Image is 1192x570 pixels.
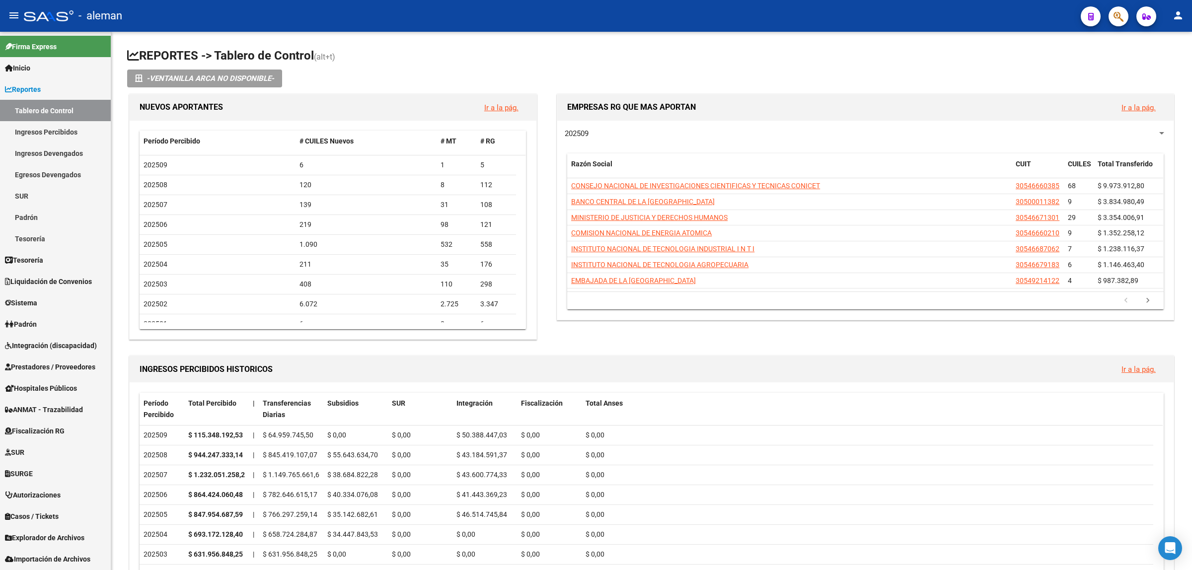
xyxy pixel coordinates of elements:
[480,179,512,191] div: 112
[480,318,512,330] div: 6
[452,393,517,426] datatable-header-cell: Integración
[441,199,472,211] div: 31
[5,490,61,500] span: Autorizaciones
[1016,198,1059,206] span: 30500011382
[323,393,388,426] datatable-header-cell: Subsidios
[127,70,282,87] button: -VENTANILLA ARCA NO DISPONIBLE-
[5,468,33,479] span: SURGE
[144,201,167,209] span: 202507
[480,279,512,290] div: 298
[392,550,411,558] span: $ 0,00
[140,393,184,426] datatable-header-cell: Período Percibido
[263,431,313,439] span: $ 64.959.745,50
[144,220,167,228] span: 202506
[586,451,604,459] span: $ 0,00
[521,510,540,518] span: $ 0,00
[144,449,180,461] div: 202508
[299,259,433,270] div: 211
[5,84,41,95] span: Reportes
[253,399,255,407] span: |
[1138,295,1157,306] a: go to next page
[1117,295,1135,306] a: go to previous page
[5,319,37,330] span: Padrón
[299,219,433,230] div: 219
[144,240,167,248] span: 202505
[480,298,512,310] div: 3.347
[480,239,512,250] div: 558
[441,318,472,330] div: 0
[5,511,59,522] span: Casos / Tickets
[586,431,604,439] span: $ 0,00
[327,399,359,407] span: Subsidios
[144,429,180,441] div: 202509
[586,530,604,538] span: $ 0,00
[1158,536,1182,560] div: Open Intercom Messenger
[5,404,83,415] span: ANMAT - Trazabilidad
[188,510,243,518] strong: $ 847.954.687,59
[144,549,180,560] div: 202503
[571,198,715,206] span: BANCO CENTRAL DE LA [GEOGRAPHIC_DATA]
[8,9,20,21] mat-icon: menu
[188,451,243,459] strong: $ 944.247.333,14
[582,393,1153,426] datatable-header-cell: Total Anses
[144,489,180,500] div: 202506
[456,471,507,479] span: $ 43.600.774,33
[299,279,433,290] div: 408
[1068,182,1076,190] span: 68
[586,510,604,518] span: $ 0,00
[1068,229,1072,237] span: 9
[1016,214,1059,221] span: 30546671301
[253,451,254,459] span: |
[5,361,95,372] span: Prestadores / Proveedores
[441,179,472,191] div: 8
[299,318,433,330] div: 6
[314,52,335,62] span: (alt+t)
[1114,98,1164,117] button: Ir a la pág.
[263,399,311,419] span: Transferencias Diarias
[5,63,30,73] span: Inicio
[571,182,820,190] span: CONSEJO NACIONAL DE INVESTIGACIONES CIENTIFICAS Y TECNICAS CONICET
[263,530,317,538] span: $ 658.724.284,87
[1121,365,1156,374] a: Ir a la pág.
[253,510,254,518] span: |
[5,297,37,308] span: Sistema
[480,199,512,211] div: 108
[456,399,493,407] span: Integración
[521,530,540,538] span: $ 0,00
[456,451,507,459] span: $ 43.184.591,37
[441,239,472,250] div: 532
[253,550,254,558] span: |
[299,137,354,145] span: # CUILES Nuevos
[567,153,1012,186] datatable-header-cell: Razón Social
[1098,229,1144,237] span: $ 1.352.258,12
[144,509,180,520] div: 202505
[1114,360,1164,378] button: Ir a la pág.
[327,510,378,518] span: $ 35.142.682,61
[253,431,254,439] span: |
[1068,261,1072,269] span: 6
[188,431,243,439] strong: $ 115.348.192,53
[392,530,411,538] span: $ 0,00
[441,137,456,145] span: # MT
[1098,214,1144,221] span: $ 3.354.006,91
[521,399,563,407] span: Fiscalización
[263,491,317,499] span: $ 782.646.615,17
[517,393,582,426] datatable-header-cell: Fiscalización
[5,447,24,458] span: SUR
[140,131,296,152] datatable-header-cell: Período Percibido
[144,137,200,145] span: Período Percibido
[1068,214,1076,221] span: 29
[392,451,411,459] span: $ 0,00
[1172,9,1184,21] mat-icon: person
[521,550,540,558] span: $ 0,00
[571,214,728,221] span: MINISTERIO DE JUSTICIA Y DERECHOS HUMANOS
[144,161,167,169] span: 202509
[392,399,405,407] span: SUR
[299,298,433,310] div: 6.072
[392,510,411,518] span: $ 0,00
[327,491,378,499] span: $ 40.334.076,08
[392,431,411,439] span: $ 0,00
[1016,229,1059,237] span: 30546660210
[144,469,180,481] div: 202507
[188,399,236,407] span: Total Percibido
